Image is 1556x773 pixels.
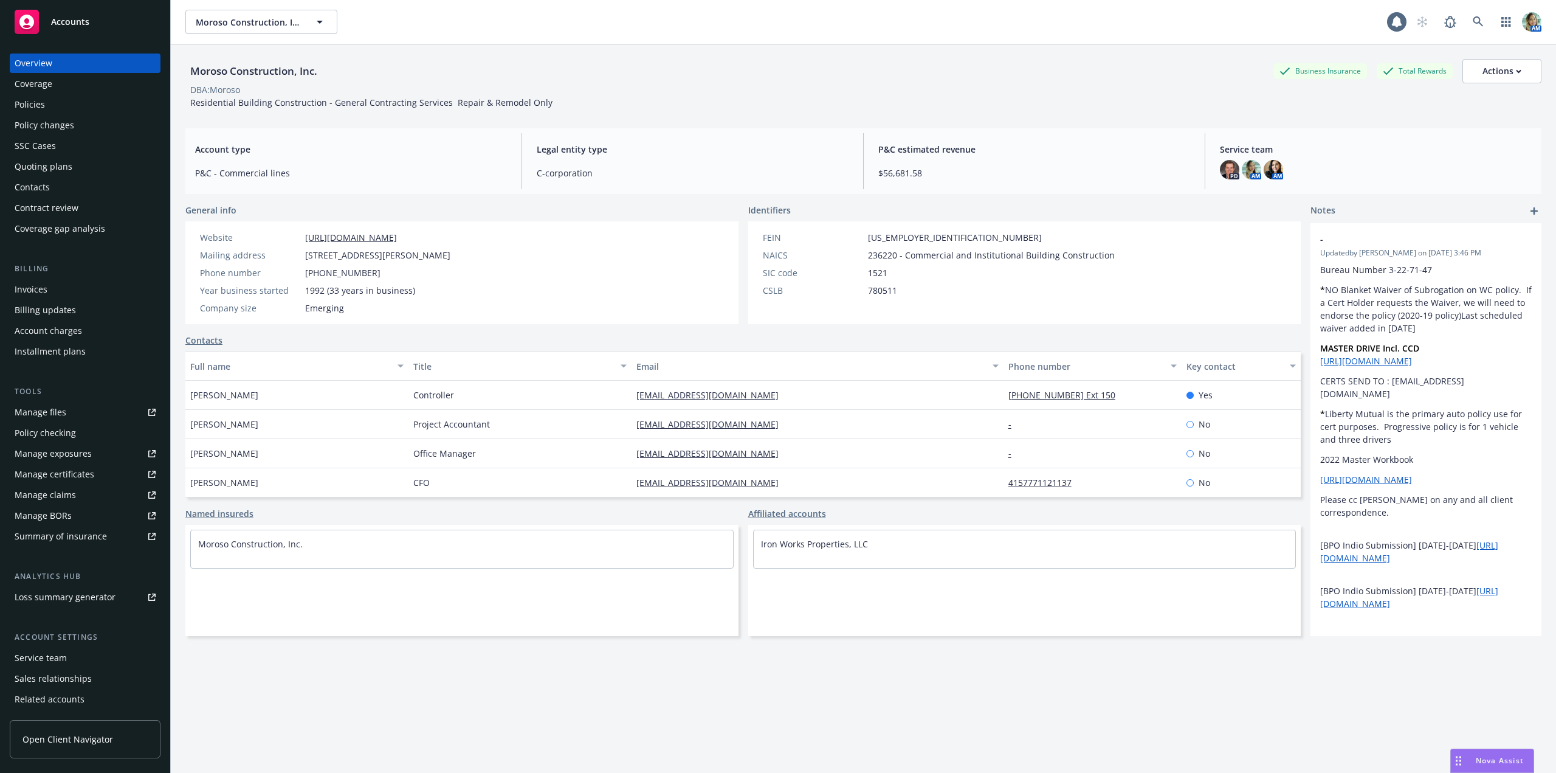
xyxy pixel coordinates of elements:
a: SSC Cases [10,136,160,156]
span: $56,681.58 [878,167,1190,179]
a: Moroso Construction, Inc. [198,538,303,550]
a: Overview [10,54,160,73]
p: [BPO Indio Submission] [DATE]-[DATE] [1320,584,1532,610]
span: Nova Assist [1476,755,1524,766]
div: Title [413,360,613,373]
span: Yes [1199,389,1213,401]
span: 780511 [868,284,897,297]
a: Manage files [10,403,160,422]
a: Loss summary generator [10,588,160,607]
span: No [1199,447,1210,460]
span: Open Client Navigator [22,733,113,746]
span: Controller [413,389,454,401]
div: Full name [190,360,390,373]
a: Contract review [10,198,160,218]
span: Accounts [51,17,89,27]
span: Legal entity type [537,143,849,156]
p: Bureau Number 3-22-71-47 [1320,263,1532,276]
div: SIC code [763,266,863,279]
button: Phone number [1003,352,1182,381]
div: Contacts [15,178,50,197]
div: SSC Cases [15,136,56,156]
img: photo [1242,160,1261,179]
span: P&C estimated revenue [878,143,1190,156]
a: Quoting plans [10,157,160,176]
a: - [1008,448,1021,459]
p: NO Blanket Waiver of Subrogation on WC policy. If a Cert Holder requests the Waiver, we will need... [1320,283,1532,335]
button: Nova Assist [1450,749,1534,773]
span: Identifiers [748,204,791,217]
p: 2022 Master Workbook [1320,453,1532,466]
a: Report a Bug [1438,10,1462,34]
span: P&C - Commercial lines [195,167,507,179]
div: Related accounts [15,690,84,709]
span: No [1199,418,1210,431]
a: Installment plans [10,342,160,361]
span: 236220 - Commercial and Institutional Building Construction [868,249,1115,262]
button: Email [632,352,1003,381]
a: Policy changes [10,116,160,135]
a: [EMAIL_ADDRESS][DOMAIN_NAME] [636,448,788,459]
div: Actions [1482,60,1521,83]
a: - [1008,418,1021,430]
a: Sales relationships [10,669,160,688]
p: Please cc [PERSON_NAME] on any and all client correspondence. [1320,493,1532,519]
span: Project Accountant [413,418,490,431]
span: C-corporation [537,167,849,179]
div: Summary of insurance [15,527,107,546]
a: Account charges [10,321,160,341]
div: Invoices [15,280,47,299]
button: Title [408,352,632,381]
a: Search [1466,10,1490,34]
div: Total Rewards [1377,63,1453,78]
div: Company size [200,302,300,314]
a: Iron Works Properties, LLC [761,538,868,550]
a: Manage BORs [10,506,160,525]
a: Manage exposures [10,444,160,463]
div: Coverage gap analysis [15,219,105,238]
a: Related accounts [10,690,160,709]
span: [PERSON_NAME] [190,389,258,401]
img: photo [1264,160,1283,179]
div: Service team [15,648,67,668]
a: Switch app [1494,10,1518,34]
span: Service team [1220,143,1532,156]
span: [PERSON_NAME] [190,447,258,460]
div: Year business started [200,284,300,297]
span: Account type [195,143,507,156]
span: No [1199,476,1210,489]
button: Full name [185,352,408,381]
div: Key contact [1186,360,1282,373]
a: Manage certificates [10,465,160,484]
div: Account settings [10,631,160,643]
div: Manage BORs [15,506,72,525]
div: Manage claims [15,485,76,505]
a: [EMAIL_ADDRESS][DOMAIN_NAME] [636,389,788,401]
div: Billing updates [15,300,76,320]
a: [URL][DOMAIN_NAME] [1320,474,1412,485]
span: Notes [1310,204,1335,218]
a: [URL][DOMAIN_NAME] [1320,355,1412,367]
span: - [1320,233,1500,246]
div: Overview [15,54,52,73]
span: 1992 (33 years in business) [305,284,415,297]
div: Quoting plans [15,157,72,176]
div: Coverage [15,74,52,94]
span: [US_EMPLOYER_IDENTIFICATION_NUMBER] [868,231,1042,244]
div: DBA: Moroso [190,83,240,96]
div: Policy checking [15,423,76,443]
div: Policy changes [15,116,74,135]
div: Manage certificates [15,465,94,484]
span: Emerging [305,302,344,314]
span: [PERSON_NAME] [190,476,258,489]
div: FEIN [763,231,863,244]
div: Installment plans [15,342,86,361]
span: [PERSON_NAME] [190,418,258,431]
span: Updated by [PERSON_NAME] on [DATE] 3:46 PM [1320,248,1532,258]
a: Accounts [10,5,160,39]
a: Manage claims [10,485,160,505]
a: [EMAIL_ADDRESS][DOMAIN_NAME] [636,477,788,488]
button: Key contact [1182,352,1301,381]
div: Phone number [1008,360,1164,373]
div: Analytics hub [10,570,160,583]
